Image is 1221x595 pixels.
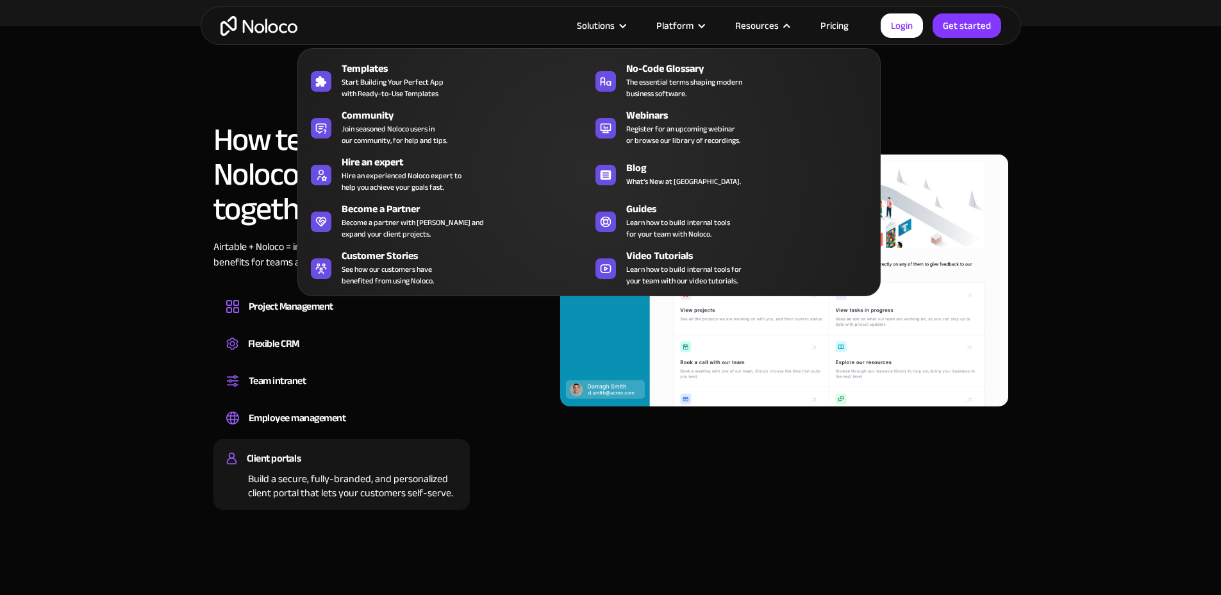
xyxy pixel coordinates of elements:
[342,108,595,123] div: Community
[342,61,595,76] div: Templates
[248,334,299,353] div: Flexible CRM
[626,176,741,187] span: What's New at [GEOGRAPHIC_DATA].
[719,17,804,34] div: Resources
[226,390,457,394] div: Set up a central space for your team to collaborate, share information, and stay up to date on co...
[735,17,779,34] div: Resources
[247,449,301,468] div: Client portals
[589,105,874,149] a: WebinarsRegister for an upcoming webinaror browse our library of recordings.
[304,105,589,149] a: CommunityJoin seasoned Noloco users inour community, for help and tips.
[342,170,461,193] div: Hire an experienced Noloco expert to help you achieve your goals fast.
[626,248,879,264] div: Video Tutorials
[640,17,719,34] div: Platform
[220,16,297,36] a: home
[933,13,1001,38] a: Get started
[342,155,595,170] div: Hire an expert
[589,152,874,196] a: BlogWhat's New at [GEOGRAPHIC_DATA].
[589,199,874,242] a: GuidesLearn how to build internal toolsfor your team with Noloco.
[226,428,457,432] div: Easily manage employee information, track performance, and handle HR tasks from a single platform.
[304,58,589,102] a: TemplatesStart Building Your Perfect Appwith Ready-to-Use Templates
[626,123,740,146] span: Register for an upcoming webinar or browse our library of recordings.
[297,30,881,296] nav: Resources
[656,17,694,34] div: Platform
[626,108,879,123] div: Webinars
[626,160,879,176] div: Blog
[226,353,457,357] div: Create a custom CRM that you can adapt to your business’s needs, centralize your workflows, and m...
[342,248,595,264] div: Customer Stories
[304,246,589,289] a: Customer StoriesSee how our customers havebenefited from using Noloco.
[249,408,346,428] div: Employee management
[626,201,879,217] div: Guides
[626,61,879,76] div: No-Code Glossary
[342,76,444,99] span: Start Building Your Perfect App with Ready-to-Use Templates
[226,468,457,500] div: Build a secure, fully-branded, and personalized client portal that lets your customers self-serve.
[626,76,742,99] span: The essential terms shaping modern business software.
[561,17,640,34] div: Solutions
[342,264,434,287] span: See how our customers have benefited from using Noloco.
[577,17,615,34] div: Solutions
[881,13,923,38] a: Login
[213,239,470,289] div: Airtable + Noloco = incredible benefits for teams across industries
[342,217,484,240] div: Become a partner with [PERSON_NAME] and expand your client projects.
[342,201,595,217] div: Become a Partner
[249,297,333,316] div: Project Management
[589,246,874,289] a: Video TutorialsLearn how to build internal tools foryour team with our video tutorials.
[626,217,730,240] span: Learn how to build internal tools for your team with Noloco.
[804,17,865,34] a: Pricing
[342,123,447,146] span: Join seasoned Noloco users in our community, for help and tips.
[249,371,306,390] div: Team intranet
[589,58,874,102] a: No-Code GlossaryThe essential terms shaping modernbusiness software.
[626,264,742,287] span: Learn how to build internal tools for your team with our video tutorials.
[304,199,589,242] a: Become a PartnerBecome a partner with [PERSON_NAME] andexpand your client projects.
[213,122,470,226] h2: How teams use Noloco and Airtable together
[304,152,589,196] a: Hire an expertHire an experienced Noloco expert tohelp you achieve your goals fast.
[226,316,457,320] div: Design custom project management tools to speed up workflows, track progress, and optimize your t...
